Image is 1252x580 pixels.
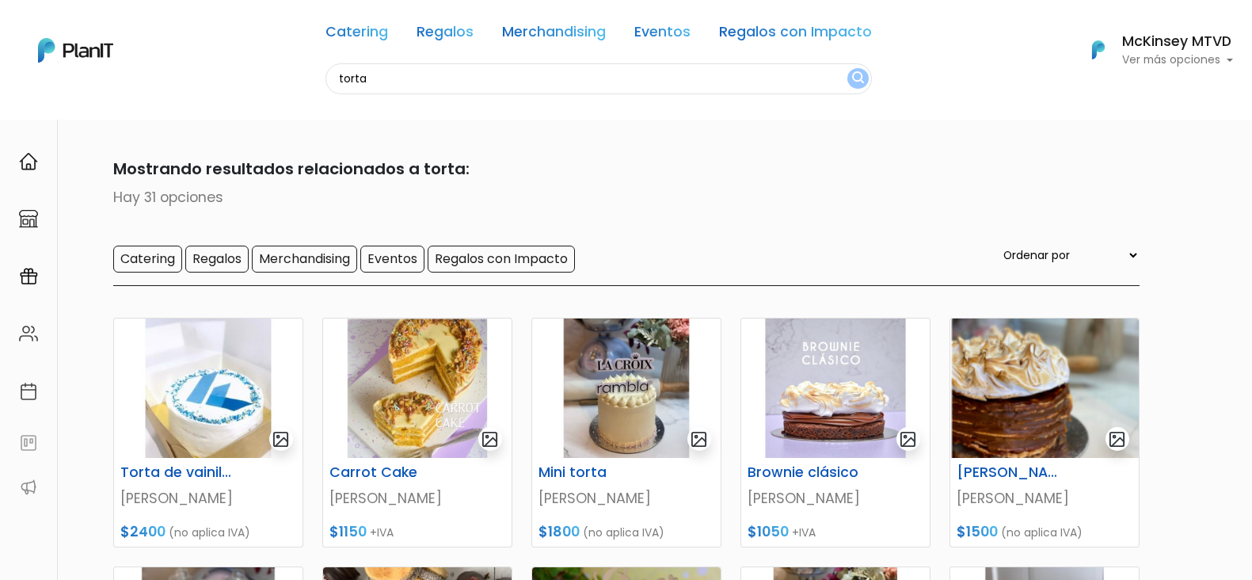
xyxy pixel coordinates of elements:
p: [PERSON_NAME] [329,488,505,509]
a: Merchandising [502,25,606,44]
input: Regalos [185,246,249,273]
input: Regalos con Impacto [428,246,575,273]
img: thumb_WhatsApp_Image_2023-11-27_at_15.39.19__1_.jpg [741,319,930,458]
img: campaigns-02234683943229c281be62815700db0a1741e53638e28bf9629b52c665b00959.svg [19,267,38,286]
p: [PERSON_NAME] [120,488,296,509]
img: thumb_Imagen_de_WhatsApp_2023-03-21_a_las_11.32.44.jpg [532,319,721,458]
h6: Mini torta [529,464,659,481]
img: thumb_2000___2000-Photoroom_-_2024-09-23T143436.038.jpg [114,319,303,458]
img: gallery-light [899,430,917,448]
img: thumb_Captura_de_pantalla_2025-08-20_095023.png [950,319,1139,458]
span: (no aplica IVA) [1001,525,1083,540]
p: [PERSON_NAME] [538,488,714,509]
a: Regalos con Impacto [719,25,872,44]
img: gallery-light [481,430,499,448]
img: gallery-light [272,430,290,448]
p: [PERSON_NAME] [957,488,1132,509]
span: $1150 [329,522,367,541]
a: gallery-light Mini torta [PERSON_NAME] $1800 (no aplica IVA) [531,318,721,548]
img: feedback-78b5a0c8f98aac82b08bfc38622c3050aee476f2c9584af64705fc4e61158814.svg [19,433,38,452]
span: $2400 [120,522,166,541]
input: Catering [113,246,182,273]
img: gallery-light [690,430,708,448]
a: Eventos [634,25,691,44]
img: PlanIt Logo [38,38,113,63]
a: Regalos [417,25,474,44]
input: Buscá regalos, desayunos, y más [325,63,872,94]
img: calendar-87d922413cdce8b2cf7b7f5f62616a5cf9e4887200fb71536465627b3292af00.svg [19,382,38,401]
p: Ver más opciones [1122,55,1233,66]
a: gallery-light Torta de vainilla [PERSON_NAME] $2400 (no aplica IVA) [113,318,303,548]
h6: McKinsey MTVD [1122,35,1233,49]
p: Mostrando resultados relacionados a torta: [113,157,1140,181]
input: Eventos [360,246,424,273]
h6: Carrot Cake [320,464,450,481]
a: gallery-light Carrot Cake [PERSON_NAME] $1150 +IVA [322,318,512,548]
img: home-e721727adea9d79c4d83392d1f703f7f8bce08238fde08b1acbfd93340b81755.svg [19,152,38,171]
span: $1800 [538,522,580,541]
span: $1050 [748,522,789,541]
span: +IVA [792,525,816,540]
h6: Torta de vainilla [111,464,241,481]
img: marketplace-4ceaa7011d94191e9ded77b95e3339b90024bf715f7c57f8cf31f2d8c509eaba.svg [19,209,38,228]
a: gallery-light Brownie clásico [PERSON_NAME] $1050 +IVA [740,318,930,548]
img: thumb_WhatsApp_Image_2023-11-27_at_15.39.20.jpg [323,319,512,458]
input: Merchandising [252,246,357,273]
p: [PERSON_NAME] [748,488,923,509]
p: Hay 31 opciones [113,187,1140,208]
img: PlanIt Logo [1081,32,1116,67]
h6: Brownie clásico [738,464,868,481]
h6: [PERSON_NAME] [947,464,1077,481]
a: Catering [325,25,388,44]
span: $1500 [957,522,998,541]
img: partners-52edf745621dab592f3b2c58e3bca9d71375a7ef29c3b500c9f145b62cc070d4.svg [19,478,38,497]
img: gallery-light [1108,430,1126,448]
span: +IVA [370,525,394,540]
button: PlanIt Logo McKinsey MTVD Ver más opciones [1071,29,1233,71]
img: search_button-432b6d5273f82d61273b3651a40e1bd1b912527efae98b1b7a1b2c0702e16a8d.svg [852,71,864,86]
a: gallery-light [PERSON_NAME] [PERSON_NAME] $1500 (no aplica IVA) [949,318,1140,548]
img: people-662611757002400ad9ed0e3c099ab2801c6687ba6c219adb57efc949bc21e19d.svg [19,324,38,343]
span: (no aplica IVA) [169,525,250,540]
span: (no aplica IVA) [583,525,664,540]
